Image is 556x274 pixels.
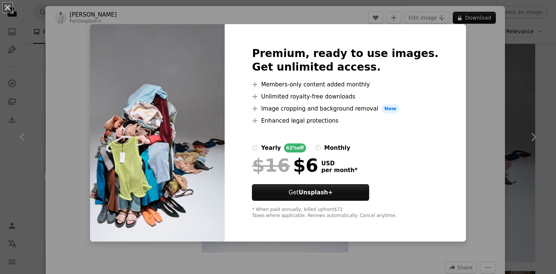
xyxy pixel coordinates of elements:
span: $16 [252,155,290,175]
img: premium_photo-1713586580695-4561ceb1e80c [90,24,225,242]
li: Unlimited royalty-free downloads [252,92,438,101]
div: yearly [261,143,281,152]
li: Image cropping and background removal [252,104,438,113]
h2: Premium, ready to use images. Get unlimited access. [252,47,438,74]
div: $6 [252,155,318,175]
div: 62% off [284,143,306,152]
span: per month * [321,167,357,174]
strong: Unsplash+ [299,189,333,196]
input: monthly [315,145,321,151]
span: USD [321,160,357,167]
li: Members-only content added monthly [252,80,438,89]
input: yearly62%off [252,145,258,151]
div: monthly [324,143,350,152]
span: New [381,104,399,113]
li: Enhanced legal protections [252,116,438,125]
button: GetUnsplash+ [252,184,369,201]
div: * When paid annually, billed upfront $72 Taxes where applicable. Renews automatically. Cancel any... [252,207,438,219]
